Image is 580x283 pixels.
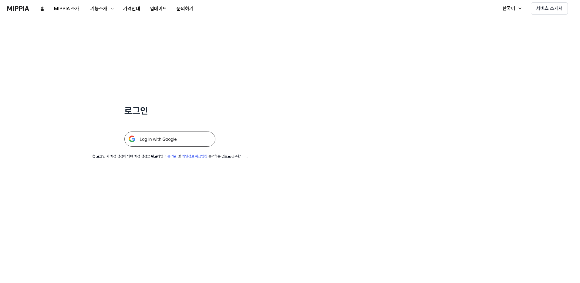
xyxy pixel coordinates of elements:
[49,3,84,15] button: MIPPIA 소개
[172,3,198,15] button: 문의하기
[496,2,526,15] button: 한국어
[118,3,145,15] button: 가격안내
[124,132,215,147] img: 구글 로그인 버튼
[84,3,118,15] button: 기능소개
[531,2,568,15] button: 서비스 소개서
[89,5,109,12] div: 기능소개
[501,5,516,12] div: 한국어
[145,0,172,17] a: 업데이트
[7,6,29,11] img: logo
[182,154,207,158] a: 개인정보 취급방침
[35,3,49,15] button: 홈
[145,3,172,15] button: 업데이트
[164,154,177,158] a: 이용약관
[92,154,248,159] div: 첫 로그인 시 계정 생성이 되며 계정 생성을 완료하면 및 동의하는 것으로 간주합니다.
[124,104,215,117] h1: 로그인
